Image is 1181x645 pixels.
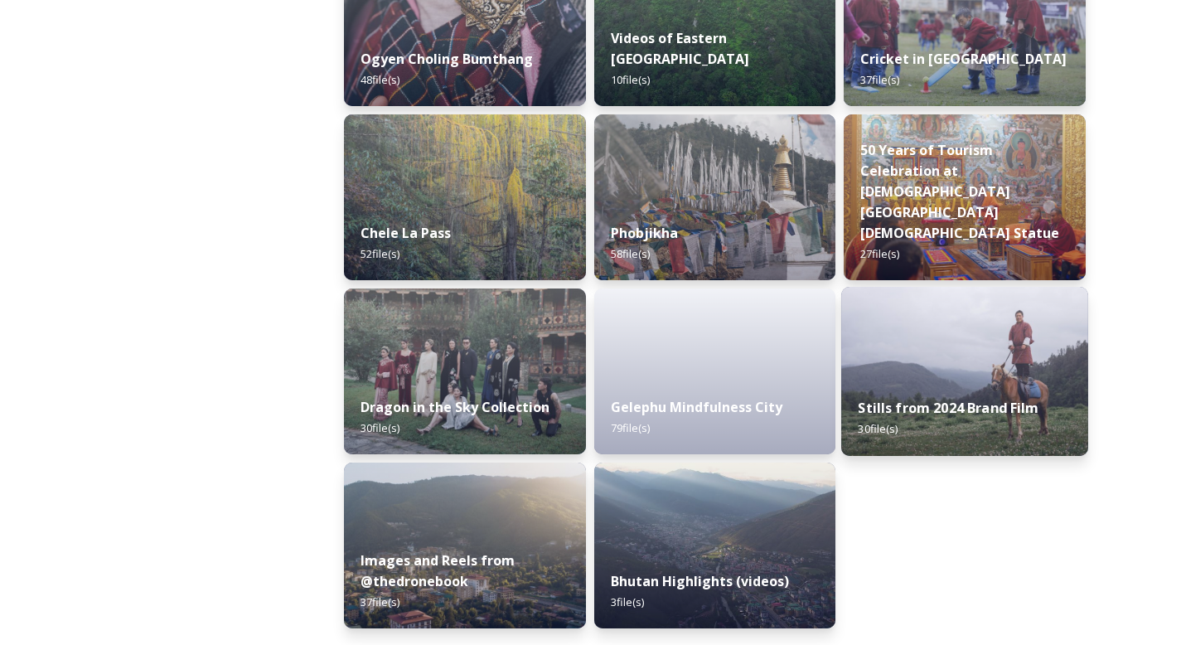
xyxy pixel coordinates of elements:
[844,114,1086,280] img: DSC00164.jpg
[859,399,1039,417] strong: Stills from 2024 Brand Film
[594,114,836,280] img: Phobjika%2520by%2520Matt%2520Dutile1.jpg
[361,551,515,590] strong: Images and Reels from @thedronebook
[361,50,533,68] strong: Ogyen Choling Bumthang
[594,289,836,496] iframe: msdoc-iframe
[361,224,451,242] strong: Chele La Pass
[611,29,749,68] strong: Videos of Eastern [GEOGRAPHIC_DATA]
[361,72,399,87] span: 48 file(s)
[611,594,644,609] span: 3 file(s)
[361,246,399,261] span: 52 file(s)
[611,224,678,242] strong: Phobjikha
[859,421,898,436] span: 30 file(s)
[611,246,650,261] span: 58 file(s)
[344,114,586,280] img: Marcus%2520Westberg%2520Chelela%2520Pass%25202023_52.jpg
[860,141,1059,242] strong: 50 Years of Tourism Celebration at [DEMOGRAPHIC_DATA][GEOGRAPHIC_DATA][DEMOGRAPHIC_DATA] Statue
[860,246,899,261] span: 27 file(s)
[860,72,899,87] span: 37 file(s)
[611,398,782,416] strong: Gelephu Mindfulness City
[860,50,1067,68] strong: Cricket in [GEOGRAPHIC_DATA]
[361,420,399,435] span: 30 file(s)
[344,463,586,628] img: 01697a38-64e0-42f2-b716-4cd1f8ee46d6.jpg
[611,72,650,87] span: 10 file(s)
[344,289,586,454] img: 74f9cf10-d3d5-4c08-9371-13a22393556d.jpg
[841,287,1088,456] img: 4075df5a-b6ee-4484-8e29-7e779a92fa88.jpg
[361,594,399,609] span: 37 file(s)
[611,420,650,435] span: 79 file(s)
[611,572,789,590] strong: Bhutan Highlights (videos)
[594,463,836,628] img: b4ca3a00-89c2-4894-a0d6-064d866d0b02.jpg
[361,398,549,416] strong: Dragon in the Sky Collection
